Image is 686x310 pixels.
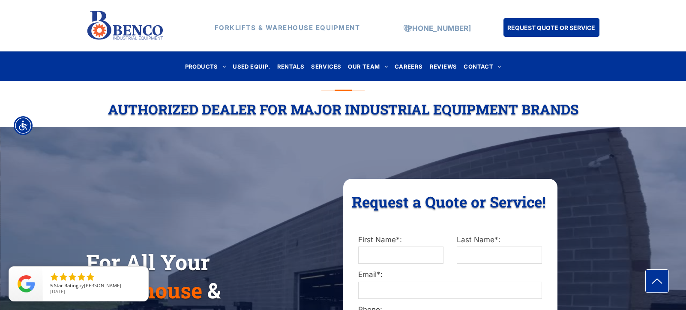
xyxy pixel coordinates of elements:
[352,192,546,211] span: Request a Quote or Service!
[405,24,471,33] a: [PHONE_NUMBER]
[49,272,60,282] li: 
[182,60,230,72] a: PRODUCTS
[215,24,360,32] strong: FORKLIFTS & WAREHOUSE EQUIPMENT
[76,272,87,282] li: 
[503,18,599,37] a: REQUEST QUOTE OR SERVICE
[86,248,210,276] span: For All Your
[50,282,53,289] span: 5
[84,282,121,289] span: [PERSON_NAME]
[50,288,65,295] span: [DATE]
[426,60,461,72] a: REVIEWS
[14,116,33,135] div: Accessibility Menu
[457,235,542,246] label: Last Name*:
[460,60,504,72] a: CONTACT
[358,235,443,246] label: First Name*:
[85,272,96,282] li: 
[308,60,344,72] a: SERVICES
[58,272,69,282] li: 
[50,283,141,289] span: by
[358,269,542,280] label: Email*:
[507,20,595,36] span: REQUEST QUOTE OR SERVICE
[18,275,35,292] img: Review Rating
[67,272,78,282] li: 
[207,276,221,304] span: &
[344,60,391,72] a: OUR TEAM
[274,60,308,72] a: RENTALS
[229,60,273,72] a: USED EQUIP.
[108,100,578,118] span: Authorized Dealer For Major Industrial Equipment Brands
[391,60,426,72] a: CAREERS
[54,282,78,289] span: Star Rating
